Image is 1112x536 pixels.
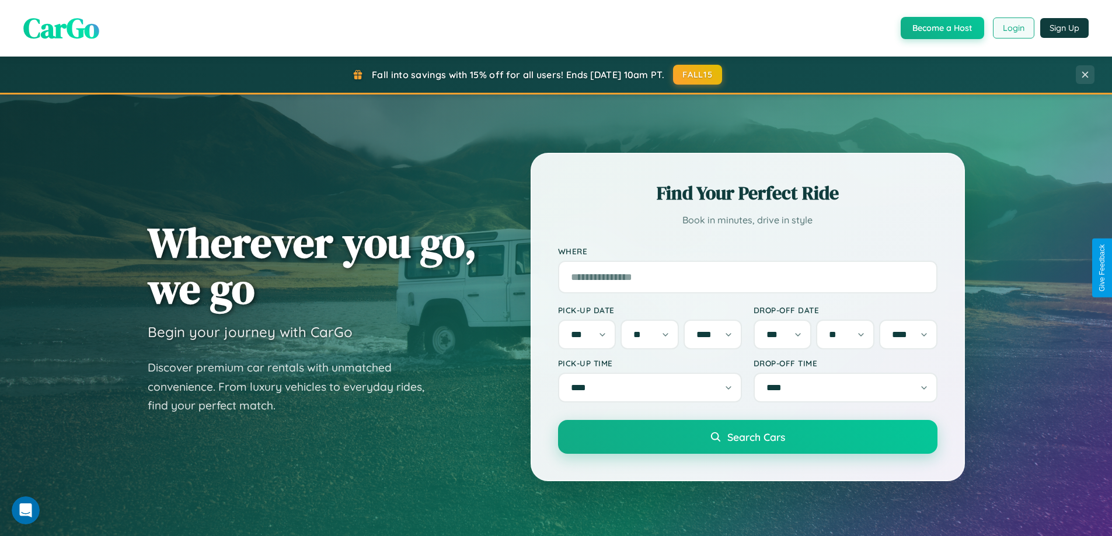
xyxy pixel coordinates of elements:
button: Sign Up [1040,18,1089,38]
label: Where [558,246,937,256]
iframe: Intercom live chat [12,496,40,524]
button: Search Cars [558,420,937,454]
label: Drop-off Time [754,358,937,368]
span: Fall into savings with 15% off for all users! Ends [DATE] 10am PT. [372,69,664,80]
span: Search Cars [727,430,785,443]
h1: Wherever you go, we go [148,219,477,311]
button: Become a Host [901,17,984,39]
h2: Find Your Perfect Ride [558,180,937,206]
p: Book in minutes, drive in style [558,212,937,229]
div: Give Feedback [1098,244,1106,292]
p: Discover premium car rentals with unmatched convenience. From luxury vehicles to everyday rides, ... [148,358,440,415]
label: Pick-up Time [558,358,742,368]
span: CarGo [23,9,99,47]
button: Login [993,17,1034,38]
label: Pick-up Date [558,305,742,315]
h3: Begin your journey with CarGo [148,323,353,341]
label: Drop-off Date [754,305,937,315]
button: FALL15 [673,65,722,85]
